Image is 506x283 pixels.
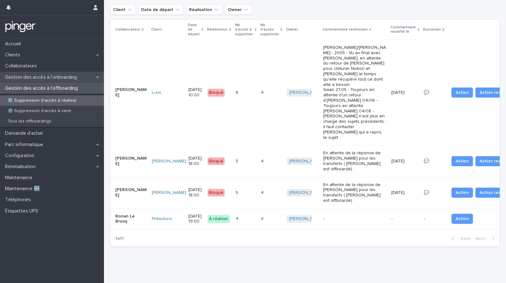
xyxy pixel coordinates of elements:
button: Client [110,5,136,15]
p: ⚙️ Suppression d'accès à réaliser [3,98,82,103]
p: Maintenance [3,175,37,181]
p: Étiquettes UPS [3,208,43,214]
p: [PERSON_NAME] [115,156,147,167]
p: - [323,216,386,222]
a: [PERSON_NAME] [152,159,186,164]
button: Back [446,236,473,241]
button: Next [473,236,500,241]
p: 4 [261,89,265,95]
p: En attente de la réponse de [PERSON_NAME] pour les transferts ( [PERSON_NAME] est offboardé) [323,182,386,203]
p: [DATE] [391,90,419,95]
a: 💬 [424,159,429,163]
img: mTgBEunGTSyRkCgitkcU [5,20,36,33]
button: Owner [225,5,252,15]
p: [DATE] 18:00 [188,187,203,198]
p: Téléphones [3,197,36,203]
div: Bloqué [208,189,225,197]
span: Next [475,236,489,241]
p: Tous les offboardings [3,119,56,124]
p: Commentaire technicien [323,26,368,33]
p: Configuration [3,153,39,159]
button: Action [451,88,473,98]
a: Lunii [152,90,161,95]
p: Collaborateur [115,26,140,33]
a: [PERSON_NAME] [289,90,324,95]
p: Clients [3,52,25,58]
p: Ronan Le Brusq [115,214,147,224]
button: Action [451,188,473,198]
div: À réaliser [208,215,230,223]
p: 3 [261,215,265,222]
span: Action [456,216,469,222]
p: [DATE] 18:00 [188,156,203,167]
p: Collaborateurs [3,63,42,69]
p: - [391,216,419,222]
span: Back [457,236,470,241]
p: 4 [261,157,265,164]
p: Nb d'accès supprimés [260,22,279,38]
a: 💬 [424,190,429,195]
p: Parc informatique [3,142,48,148]
p: Commentaire modifié le [391,24,416,36]
p: Kustomer [423,26,441,33]
a: [PERSON_NAME] [152,190,186,195]
p: Gestion des accès à l’onboarding [3,74,82,80]
button: Date de départ [138,5,184,15]
p: Owner [286,26,298,33]
span: Action [456,190,469,196]
p: 6 [236,89,240,95]
p: 4 [236,215,240,222]
p: Gestion des accès à l’offboarding [3,85,83,91]
p: Date de départ [188,22,200,38]
p: Demande d'achat [3,130,48,136]
p: En attente de la réponse de [PERSON_NAME] pour les transferts ( [PERSON_NAME] est offboardé) [323,150,386,172]
div: Bloqué [208,89,225,97]
p: - [424,215,426,222]
p: [DATE] 19:00 [188,214,203,224]
button: Action [451,214,473,224]
p: [PERSON_NAME] [115,87,147,98]
p: Accueil [3,41,26,47]
p: 1 of 1 [110,231,129,246]
p: [DATE] 10:00 [188,87,203,98]
p: ⚙️ Suppression d'accès à venir [3,108,77,114]
a: Fintecture [152,216,172,222]
p: Réinitialisation [3,164,41,170]
div: Bloqué [208,157,225,165]
span: Action [456,158,469,164]
p: [DATE] [391,190,419,195]
span: Action [456,89,469,96]
a: [PERSON_NAME] [289,216,324,222]
p: 5 [236,189,239,195]
button: Action [451,156,473,166]
p: Client [151,26,162,33]
p: [PERSON_NAME] [115,187,147,198]
p: Réalisation [207,26,227,33]
p: Nb d'accès à supprimer [235,22,253,38]
p: [DATE] [391,159,419,164]
button: Réalisation [186,5,222,15]
p: 4 [261,189,265,195]
a: [PERSON_NAME] [289,159,324,164]
p: Maintenance 🆕 [3,186,45,192]
a: 💬 [424,90,429,95]
a: [PERSON_NAME] [289,190,324,195]
p: [PERSON_NAME]/[PERSON_NAME] - 21/05 - Vu au final avec [PERSON_NAME], en attente du retour de [PE... [323,45,386,140]
p: 5 [236,157,239,164]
